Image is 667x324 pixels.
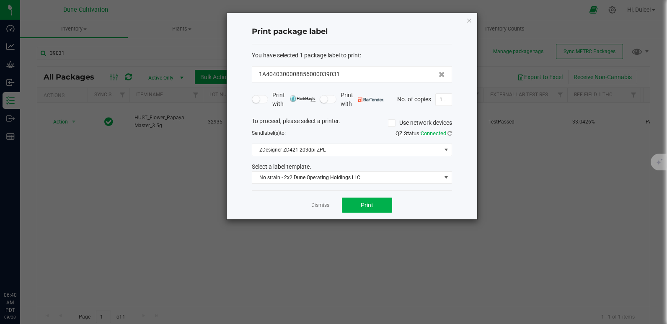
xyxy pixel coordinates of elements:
h4: Print package label [252,26,452,37]
span: Print with [341,91,384,108]
span: Connected [421,130,446,136]
span: ZDesigner ZD421-203dpi ZPL [252,144,441,156]
span: 1A4040300008856000039031 [259,70,340,79]
a: Dismiss [311,202,329,209]
div: : [252,51,452,60]
img: mark_magic_cybra.png [290,95,315,102]
label: Use network devices [388,118,452,127]
img: bartender.png [358,98,384,102]
span: Print with [272,91,315,108]
span: QZ Status: [396,130,452,136]
span: No. of copies [397,95,431,102]
span: Print [361,202,373,208]
span: No strain - 2x2 Dune Operating Holdings LLC [252,172,441,183]
iframe: Resource center unread badge [25,256,35,266]
div: To proceed, please select a printer. [246,117,458,129]
div: Select a label template. [246,162,458,171]
span: label(s) [263,130,280,136]
span: You have selected 1 package label to print [252,52,360,59]
button: Print [342,198,392,213]
span: Send to: [252,130,286,136]
iframe: Resource center [8,257,34,282]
